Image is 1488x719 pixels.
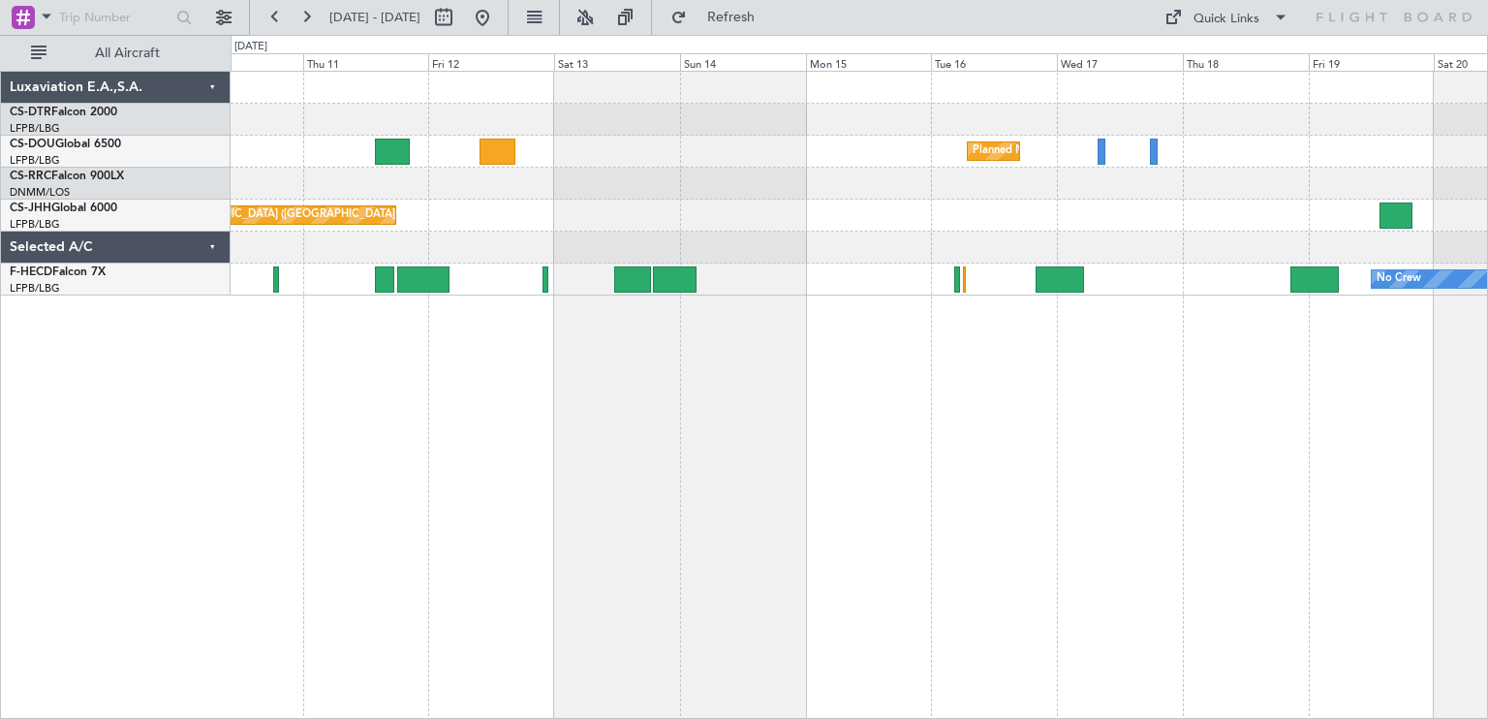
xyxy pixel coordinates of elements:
[93,201,398,230] div: Planned Maint [GEOGRAPHIC_DATA] ([GEOGRAPHIC_DATA])
[1183,53,1309,71] div: Thu 18
[1057,53,1183,71] div: Wed 17
[680,53,806,71] div: Sun 14
[1193,10,1259,29] div: Quick Links
[428,53,554,71] div: Fri 12
[10,171,124,182] a: CS-RRCFalcon 900LX
[554,53,680,71] div: Sat 13
[931,53,1057,71] div: Tue 16
[1309,53,1435,71] div: Fri 19
[806,53,932,71] div: Mon 15
[177,53,303,71] div: Wed 10
[50,47,204,60] span: All Aircraft
[303,53,429,71] div: Thu 11
[10,121,60,136] a: LFPB/LBG
[10,171,51,182] span: CS-RRC
[10,139,121,150] a: CS-DOUGlobal 6500
[691,11,772,24] span: Refresh
[10,203,51,214] span: CS-JHH
[10,217,60,232] a: LFPB/LBG
[234,39,267,55] div: [DATE]
[329,9,420,26] span: [DATE] - [DATE]
[662,2,778,33] button: Refresh
[10,107,117,118] a: CS-DTRFalcon 2000
[10,281,60,296] a: LFPB/LBG
[1377,265,1421,294] div: No Crew
[10,185,70,200] a: DNMM/LOS
[10,153,60,168] a: LFPB/LBG
[21,38,210,69] button: All Aircraft
[10,107,51,118] span: CS-DTR
[10,266,106,278] a: F-HECDFalcon 7X
[59,3,170,32] input: Trip Number
[973,137,1278,166] div: Planned Maint [GEOGRAPHIC_DATA] ([GEOGRAPHIC_DATA])
[10,266,52,278] span: F-HECD
[10,203,117,214] a: CS-JHHGlobal 6000
[1155,2,1298,33] button: Quick Links
[10,139,55,150] span: CS-DOU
